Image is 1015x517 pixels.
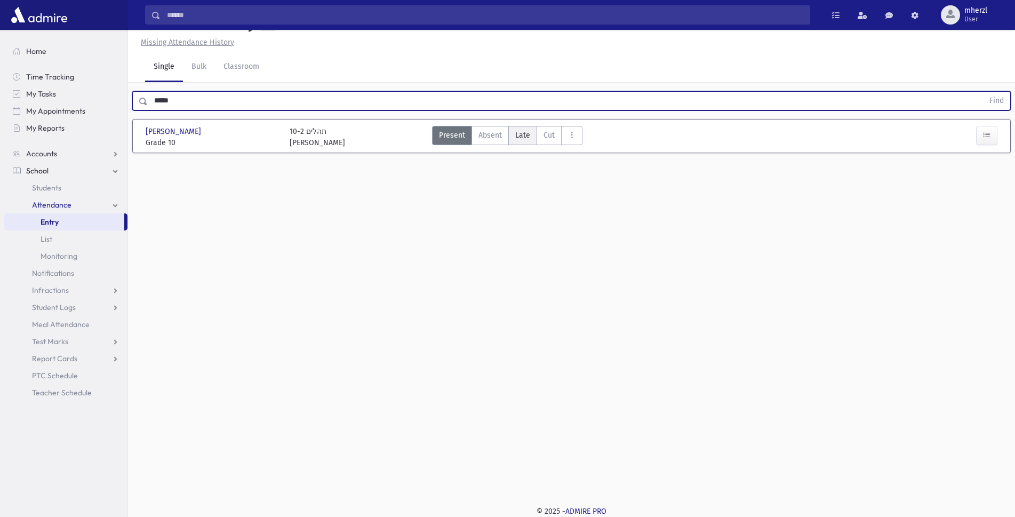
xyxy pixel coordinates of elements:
[32,354,77,363] span: Report Cards
[478,130,502,141] span: Absent
[4,282,127,299] a: Infractions
[26,106,85,116] span: My Appointments
[145,506,998,517] div: © 2025 -
[4,384,127,401] a: Teacher Schedule
[4,230,127,248] a: List
[4,299,127,316] a: Student Logs
[26,123,65,133] span: My Reports
[4,350,127,367] a: Report Cards
[4,265,127,282] a: Notifications
[439,130,465,141] span: Present
[141,38,234,47] u: Missing Attendance History
[26,89,56,99] span: My Tasks
[32,303,76,312] span: Student Logs
[41,234,52,244] span: List
[26,149,57,158] span: Accounts
[137,38,234,47] a: Missing Attendance History
[146,126,203,137] span: [PERSON_NAME]
[32,200,71,210] span: Attendance
[4,196,127,213] a: Attendance
[215,52,268,82] a: Classroom
[4,85,127,102] a: My Tasks
[964,15,987,23] span: User
[41,217,59,227] span: Entry
[9,4,70,26] img: AdmirePro
[4,145,127,162] a: Accounts
[290,126,345,148] div: 10-2 תהלים [PERSON_NAME]
[4,248,127,265] a: Monitoring
[4,213,124,230] a: Entry
[32,337,68,346] span: Test Marks
[183,52,215,82] a: Bulk
[432,126,582,148] div: AttTypes
[161,5,810,25] input: Search
[4,179,127,196] a: Students
[515,130,530,141] span: Late
[146,137,279,148] span: Grade 10
[32,268,74,278] span: Notifications
[32,371,78,380] span: PTC Schedule
[41,251,77,261] span: Monitoring
[26,46,46,56] span: Home
[544,130,555,141] span: Cut
[4,102,127,120] a: My Appointments
[983,92,1010,110] button: Find
[32,320,90,329] span: Meal Attendance
[4,367,127,384] a: PTC Schedule
[32,183,61,193] span: Students
[32,285,69,295] span: Infractions
[32,388,92,397] span: Teacher Schedule
[4,162,127,179] a: School
[4,316,127,333] a: Meal Attendance
[145,52,183,82] a: Single
[4,120,127,137] a: My Reports
[4,43,127,60] a: Home
[26,166,49,176] span: School
[4,333,127,350] a: Test Marks
[964,6,987,15] span: mherzl
[4,68,127,85] a: Time Tracking
[26,72,74,82] span: Time Tracking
